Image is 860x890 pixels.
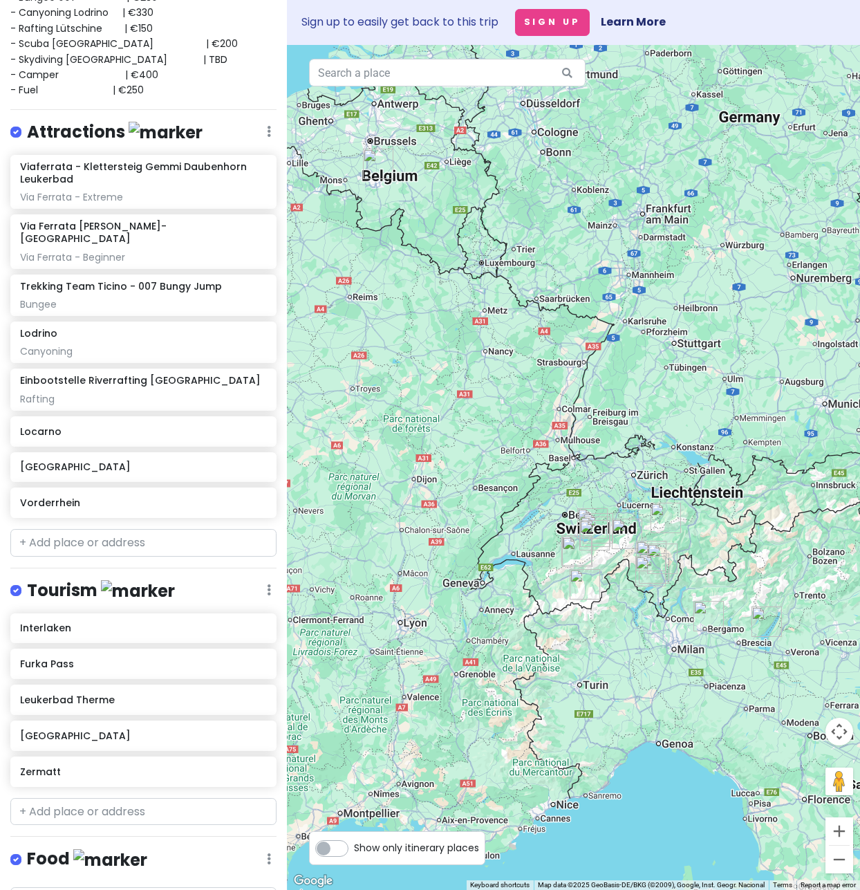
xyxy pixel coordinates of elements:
a: Learn More [601,14,666,30]
div: Via Ferrata Mürren-Gimmelwald [579,520,610,550]
span: Map data ©2025 GeoBasis-DE/BKG (©2009), Google, Inst. Geogr. Nacional [538,881,765,889]
div: Via Ferrata - Extreme [20,191,266,203]
div: Via Ferrata - Beginner [20,251,266,263]
h4: Tourism [27,580,175,602]
input: + Add place or address [10,529,277,557]
span: Show only itinerary places [354,840,479,855]
h6: Vorderrhein [20,497,266,509]
h6: Zermatt [20,766,266,778]
h6: Einbootstelle Riverrafting [GEOGRAPHIC_DATA] [20,374,261,387]
button: Keyboard shortcuts [470,880,530,890]
h6: [GEOGRAPHIC_DATA] [20,730,266,742]
h4: Food [27,848,147,871]
div: Locarno [635,556,666,586]
div: Leukerbad Therme [562,537,592,567]
button: Zoom out [825,846,853,873]
img: marker [73,849,147,871]
div: Lauterbrunnen [580,517,610,547]
a: Terms (opens in new tab) [773,881,792,889]
a: Open this area in Google Maps (opens a new window) [290,872,336,890]
div: Vorderrhein [651,503,681,533]
a: Report a map error [801,881,856,889]
h6: Via Ferrata [PERSON_NAME]-[GEOGRAPHIC_DATA] [20,220,266,245]
div: Interlaken [577,508,608,539]
button: Zoom in [825,817,853,845]
input: + Add place or address [10,798,277,826]
button: Drag Pegman onto the map to open Street View [825,768,853,795]
div: Furka Pass [612,519,642,549]
div: Lodrino [647,544,677,574]
h6: Furka Pass [20,658,266,670]
img: Google [290,872,336,890]
div: Il Caravaggio International Airport [693,601,724,631]
div: Lake Garda [751,606,782,637]
div: Canyoning [20,345,266,358]
h6: Leukerbad Therme [20,694,266,706]
h6: [GEOGRAPHIC_DATA] [20,461,266,473]
h4: Attractions [27,121,203,144]
div: Bungee [20,298,266,310]
div: Trekking Team Ticino - 007 Bungy Jump [639,553,669,584]
h6: Interlaken [20,622,266,634]
h6: Lodrino [20,327,57,340]
div: Viaferrata - Klettersteig Gemmi Daubenhorn Leukerbad [561,535,592,566]
div: Zermatt [570,569,600,600]
div: Rafting [20,393,266,405]
div: Brussels South Charleroi Airport [363,149,393,179]
img: marker [101,580,175,602]
div: Einbootstelle Riverrafting Lütschine [583,513,613,544]
button: Map camera controls [825,718,853,745]
h6: Trekking Team Ticino - 007 Bungy Jump [20,280,222,293]
h6: Viaferrata - Klettersteig Gemmi Daubenhorn Leukerbad [20,160,266,185]
div: Ticino [636,541,666,571]
input: Search a place [309,59,586,86]
h6: Locarno [20,425,266,438]
img: marker [129,122,203,143]
button: Sign Up [515,9,590,36]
